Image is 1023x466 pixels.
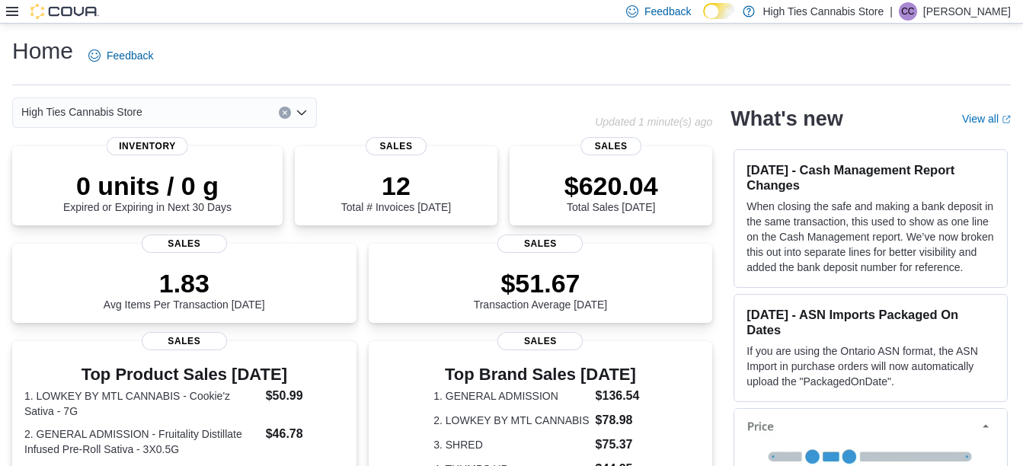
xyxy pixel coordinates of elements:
[24,388,260,419] dt: 1. LOWKEY BY MTL CANNABIS - Cookie'z Sativa - 7G
[107,48,153,63] span: Feedback
[644,4,691,19] span: Feedback
[107,137,188,155] span: Inventory
[266,425,344,443] dd: $46.78
[497,332,583,350] span: Sales
[433,388,589,404] dt: 1. GENERAL ADMISSION
[63,171,232,213] div: Expired or Expiring in Next 30 Days
[142,332,227,350] span: Sales
[746,343,995,389] p: If you are using the Ontario ASN format, the ASN Import in purchase orders will now automatically...
[296,107,308,119] button: Open list of options
[279,107,291,119] button: Clear input
[474,268,608,298] p: $51.67
[923,2,1011,21] p: [PERSON_NAME]
[899,2,917,21] div: Cole Christie
[762,2,884,21] p: High Ties Cannabis Store
[564,171,658,201] p: $620.04
[746,307,995,337] h3: [DATE] - ASN Imports Packaged On Dates
[24,365,344,384] h3: Top Product Sales [DATE]
[580,137,641,155] span: Sales
[564,171,658,213] div: Total Sales [DATE]
[901,2,914,21] span: CC
[433,365,647,384] h3: Top Brand Sales [DATE]
[366,137,427,155] span: Sales
[266,387,344,405] dd: $50.99
[703,3,735,19] input: Dark Mode
[82,40,159,71] a: Feedback
[341,171,451,213] div: Total # Invoices [DATE]
[962,113,1011,125] a: View allExternal link
[104,268,265,298] p: 1.83
[596,387,647,405] dd: $136.54
[703,19,704,20] span: Dark Mode
[30,4,99,19] img: Cova
[596,436,647,454] dd: $75.37
[341,171,451,201] p: 12
[890,2,893,21] p: |
[12,36,73,66] h1: Home
[730,107,842,131] h2: What's new
[21,103,142,121] span: High Ties Cannabis Store
[142,235,227,253] span: Sales
[474,268,608,311] div: Transaction Average [DATE]
[497,235,583,253] span: Sales
[104,268,265,311] div: Avg Items Per Transaction [DATE]
[746,162,995,193] h3: [DATE] - Cash Management Report Changes
[433,413,589,428] dt: 2. LOWKEY BY MTL CANNABIS
[595,116,712,128] p: Updated 1 minute(s) ago
[596,411,647,429] dd: $78.98
[24,426,260,457] dt: 2. GENERAL ADMISSION - Fruitality Distillate Infused Pre-Roll Sativa - 3X0.5G
[63,171,232,201] p: 0 units / 0 g
[1002,115,1011,124] svg: External link
[433,437,589,452] dt: 3. SHRED
[746,199,995,275] p: When closing the safe and making a bank deposit in the same transaction, this used to show as one...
